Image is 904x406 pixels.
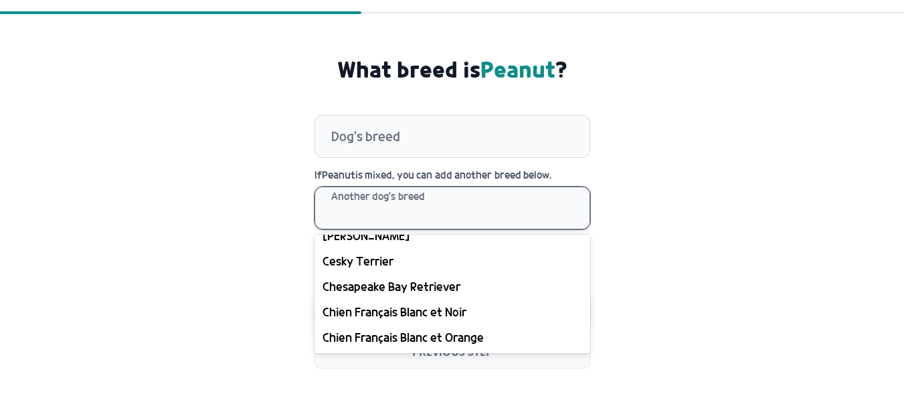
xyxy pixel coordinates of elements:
[337,56,567,83] h3: What breed is ?
[480,55,555,84] span: Peanut
[314,223,590,249] div: [PERSON_NAME]
[314,249,590,274] div: Cesky Terrier
[314,300,590,325] div: Chien Français Blanc et Noir
[314,350,590,376] div: Chien Français Tricolore
[314,169,552,181] p: If Peanut is mixed, you can add another breed below.
[412,345,492,359] span: Previous step
[314,325,590,350] div: Chien Français Blanc et Orange
[314,274,590,300] div: Chesapeake Bay Retriever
